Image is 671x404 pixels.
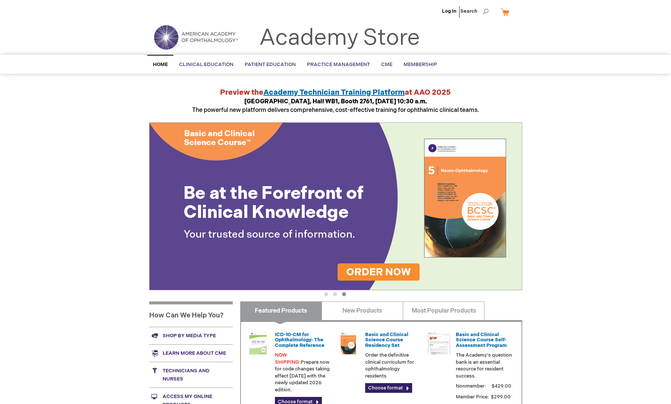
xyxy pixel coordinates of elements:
[149,344,233,362] a: Learn more about CME
[244,98,427,105] strong: [GEOGRAPHIC_DATA], Hall WB1, Booth 2761, [DATE] 10:30 a.m.
[149,362,233,388] a: Technicians and nurses
[456,332,507,348] a: Basic and Clinical Science Course Self-Assessment Program
[275,352,332,393] p: Prepare now for code changes taking effect [DATE] with the newly updated 2026 edition.
[337,332,360,354] img: 02850963u_47.png
[381,62,392,68] span: CME
[263,88,405,97] a: Academy Technician Training Platform
[220,88,451,97] strong: Preview the at AAO 2025
[149,327,233,344] a: Shop by media type
[490,383,512,389] span: $429.00
[365,352,422,379] p: Order the definitive clinical curriculum for ophthalmology residents.
[460,4,489,19] span: Search
[442,8,457,14] a: Log In
[490,394,512,400] span: $299.00
[275,332,324,348] a: ICD-10-CM for Ophthalmology: The Complete Reference
[456,394,489,400] strong: Member Price:
[342,292,346,296] button: 3 of 3
[245,62,296,68] span: Patient Education
[365,332,408,348] a: Basic and Clinical Science Course Residency Set
[456,382,486,391] strong: Nonmember:
[149,301,233,327] h1: How Can We Help You?
[322,301,403,320] a: New Products
[404,62,437,68] span: Membership
[247,332,269,354] img: 0120008u_42.png
[192,98,479,114] span: The powerful new platform delivers comprehensive, cost-effective training for ophthalmic clinical...
[240,301,322,320] a: Featured Products
[307,62,370,68] span: Practice Management
[275,352,301,365] font: NOW SHIPPING:
[403,301,485,320] a: Most Popular Products
[365,383,412,393] a: Choose format
[428,332,450,354] img: bcscself_20.jpg
[179,62,233,68] span: Clinical Education
[456,352,512,379] p: The Academy's question bank is an essential resource for resident success.
[324,292,328,296] button: 1 of 3
[333,292,337,296] button: 2 of 3
[259,25,420,51] a: Academy Store
[153,62,168,68] span: Home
